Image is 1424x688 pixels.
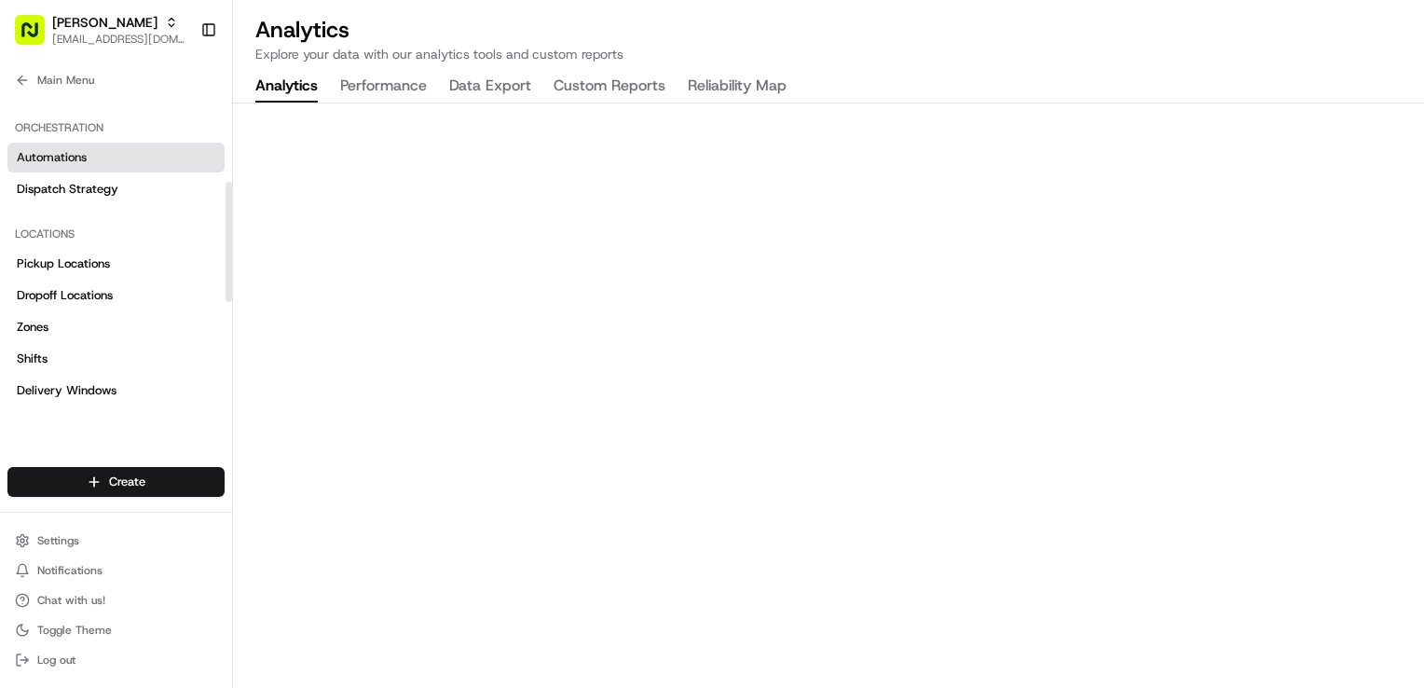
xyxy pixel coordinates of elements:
[17,351,48,367] span: Shifts
[11,263,150,296] a: 📗Knowledge Base
[185,316,226,330] span: Pylon
[7,174,225,204] a: Dispatch Strategy
[37,593,105,608] span: Chat with us!
[7,67,225,93] button: Main Menu
[37,653,75,667] span: Log out
[688,71,787,103] button: Reliability Map
[7,143,225,172] a: Automations
[17,382,116,399] span: Delivery Windows
[7,344,225,374] a: Shifts
[7,528,225,554] button: Settings
[554,71,665,103] button: Custom Reports
[7,647,225,673] button: Log out
[150,263,307,296] a: 💻API Documentation
[317,184,339,206] button: Start new chat
[157,272,172,287] div: 💻
[19,272,34,287] div: 📗
[17,287,113,304] span: Dropoff Locations
[37,73,94,88] span: Main Menu
[7,587,225,613] button: Chat with us!
[17,319,48,336] span: Zones
[340,71,427,103] button: Performance
[17,149,87,166] span: Automations
[7,376,225,406] a: Delivery Windows
[7,249,225,279] a: Pickup Locations
[255,15,1402,45] h2: Analytics
[52,32,185,47] button: [EMAIL_ADDRESS][DOMAIN_NAME]
[7,113,225,143] div: Orchestration
[17,181,118,198] span: Dispatch Strategy
[131,315,226,330] a: Powered byPylon
[37,623,112,638] span: Toggle Theme
[233,103,1424,688] iframe: Analytics
[37,563,103,578] span: Notifications
[7,219,225,249] div: Locations
[255,71,318,103] button: Analytics
[7,7,193,52] button: [PERSON_NAME][EMAIL_ADDRESS][DOMAIN_NAME]
[52,13,157,32] button: [PERSON_NAME]
[37,533,79,548] span: Settings
[7,467,225,497] button: Create
[7,312,225,342] a: Zones
[176,270,299,289] span: API Documentation
[255,45,1402,63] p: Explore your data with our analytics tools and custom reports
[7,281,225,310] a: Dropoff Locations
[7,617,225,643] button: Toggle Theme
[37,270,143,289] span: Knowledge Base
[449,71,531,103] button: Data Export
[17,255,110,272] span: Pickup Locations
[7,557,225,584] button: Notifications
[109,474,145,490] span: Create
